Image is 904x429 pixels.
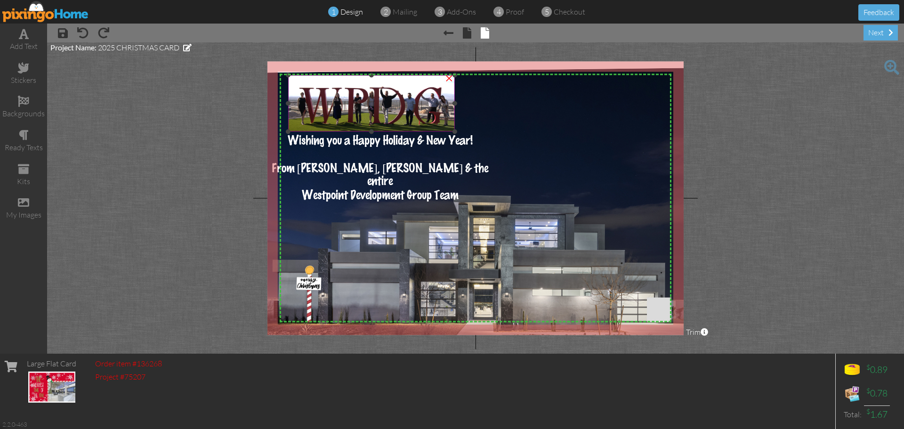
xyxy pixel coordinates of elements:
[2,420,27,429] div: 2.2.0-463
[2,1,89,22] img: pixingo logo
[840,405,864,423] td: Total:
[545,7,549,17] span: 5
[866,387,870,395] sup: $
[864,25,898,40] div: next
[331,7,336,17] span: 1
[843,384,862,403] img: expense-icon.png
[442,69,457,84] div: ×
[288,134,473,147] span: Wishing you a Happy Holiday & New Year!
[296,266,322,322] img: 20180929-201043-058cffcc-1000.png
[866,363,870,371] sup: $
[506,7,524,16] span: proof
[224,68,718,401] img: 20250926-214756-b1a3ae613960-1000.jpg
[554,7,585,16] span: checkout
[95,372,162,382] div: Project #75207
[843,361,862,380] img: points-icon.png
[686,327,708,338] span: Trim
[340,7,363,16] span: design
[272,162,489,187] span: From [PERSON_NAME], [PERSON_NAME] & the entire
[447,7,476,16] span: add-ons
[27,358,76,369] div: Large Flat Card
[864,405,890,423] td: 1.67
[438,7,442,17] span: 3
[864,382,890,405] td: 0.78
[288,75,455,131] img: 20250929-214640-a2d1eccb18f1-original.png
[95,358,162,369] div: Order item #136268
[384,7,388,17] span: 2
[864,358,890,382] td: 0.89
[28,372,75,403] img: 136204-1-1758924214735-8ae772aea70074f1-qa.jpg
[98,43,179,52] span: 2025 CHRISTMAS CARD
[393,7,417,16] span: mailing
[50,43,97,52] span: Project Name:
[858,4,899,21] button: Feedback
[302,189,459,202] span: Westpoint Development Group Team
[866,407,870,415] sup: $
[497,7,501,17] span: 4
